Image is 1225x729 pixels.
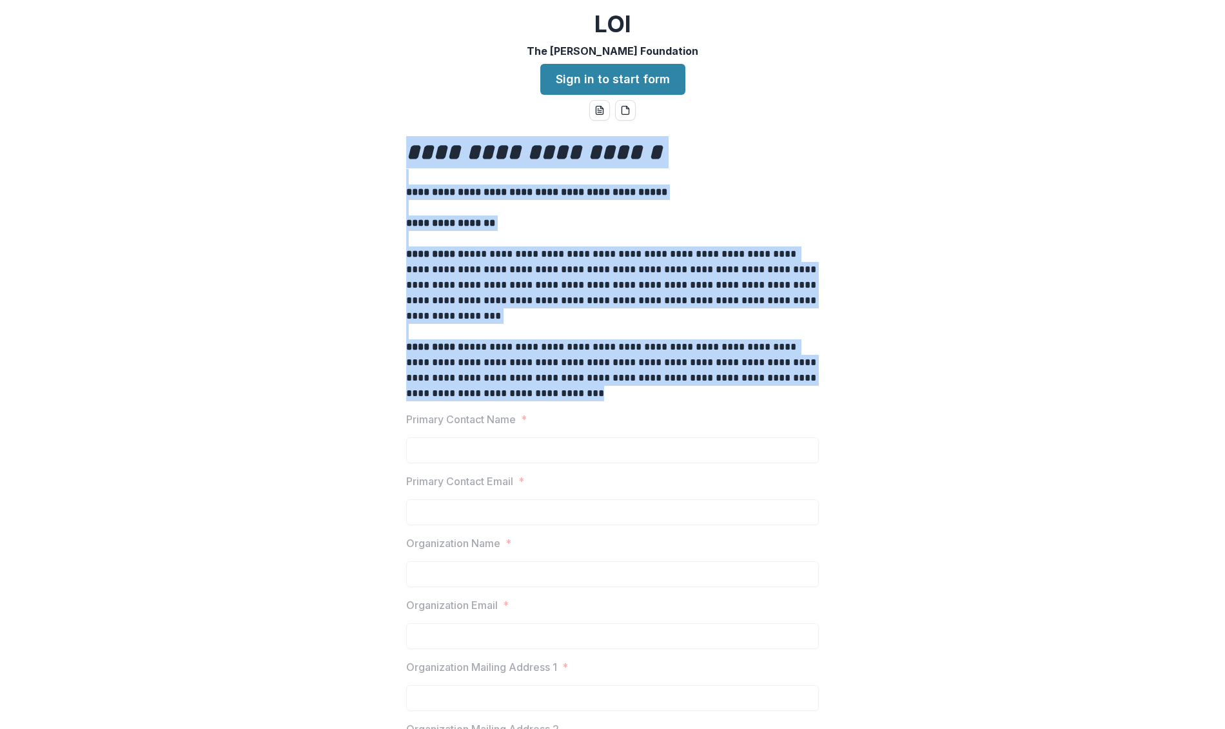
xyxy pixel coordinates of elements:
[406,535,500,551] p: Organization Name
[406,659,557,675] p: Organization Mailing Address 1
[589,100,610,121] button: word-download
[406,412,516,427] p: Primary Contact Name
[527,43,698,59] p: The [PERSON_NAME] Foundation
[615,100,636,121] button: pdf-download
[406,597,498,613] p: Organization Email
[594,10,631,38] h2: LOI
[540,64,685,95] a: Sign in to start form
[406,474,513,489] p: Primary Contact Email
